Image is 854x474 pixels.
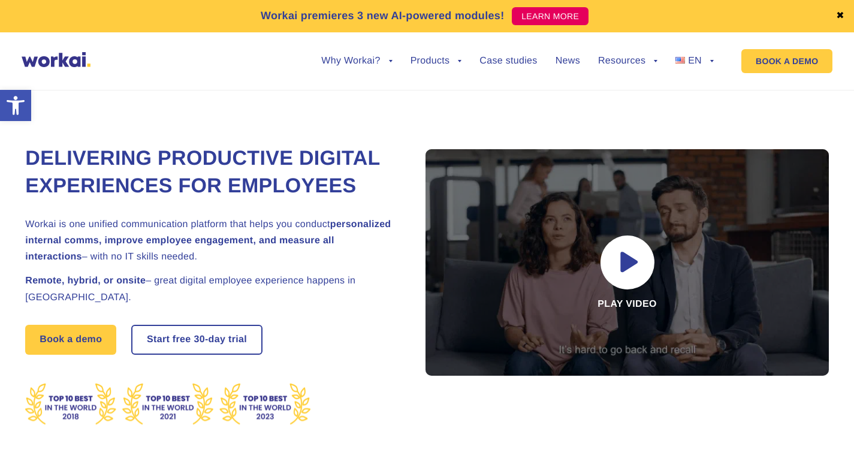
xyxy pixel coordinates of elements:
[194,335,225,345] i: 30-day
[741,49,832,73] a: BOOK A DEMO
[598,56,657,66] a: Resources
[556,56,580,66] a: News
[836,11,844,21] a: ✖
[411,56,462,66] a: Products
[688,56,702,66] span: EN
[426,149,828,376] div: Play video
[25,325,116,355] a: Book a demo
[25,219,391,262] strong: personalized internal comms, improve employee engagement, and measure all interactions
[25,216,397,265] h2: Workai is one unified communication platform that helps you conduct – with no IT skills needed.
[25,276,146,286] strong: Remote, hybrid, or onsite
[261,8,505,24] p: Workai premieres 3 new AI-powered modules!
[25,145,397,200] h1: Delivering Productive Digital Experiences for Employees
[321,56,392,66] a: Why Workai?
[479,56,537,66] a: Case studies
[512,7,589,25] a: LEARN MORE
[132,326,261,354] a: Start free30-daytrial
[25,273,397,305] h2: – great digital employee experience happens in [GEOGRAPHIC_DATA].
